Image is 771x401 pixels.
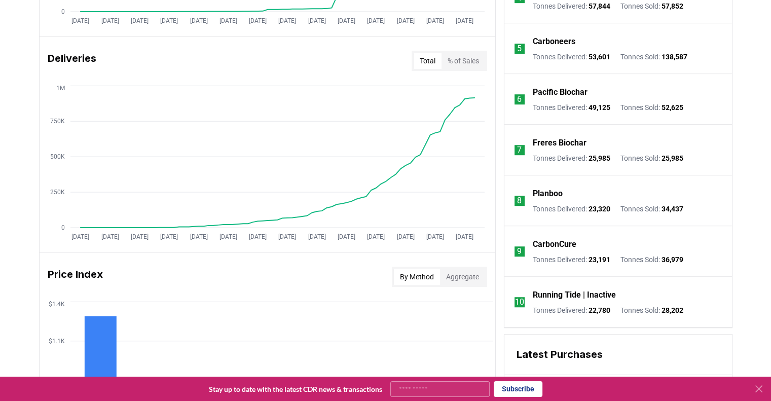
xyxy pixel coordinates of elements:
[101,17,119,24] tspan: [DATE]
[533,254,610,265] p: Tonnes Delivered :
[131,233,149,240] tspan: [DATE]
[426,17,444,24] tspan: [DATE]
[249,233,267,240] tspan: [DATE]
[533,35,575,48] a: Carboneers
[533,238,576,250] a: CarbonCure
[662,256,683,264] span: 36,979
[533,102,610,113] p: Tonnes Delivered :
[533,204,610,214] p: Tonnes Delivered :
[48,300,64,307] tspan: $1.4K
[442,53,485,69] button: % of Sales
[589,154,610,162] span: 25,985
[71,233,89,240] tspan: [DATE]
[662,306,683,314] span: 28,202
[515,296,524,308] p: 10
[533,305,610,315] p: Tonnes Delivered :
[61,224,64,231] tspan: 0
[662,154,683,162] span: 25,985
[620,204,683,214] p: Tonnes Sold :
[338,233,355,240] tspan: [DATE]
[367,17,385,24] tspan: [DATE]
[662,205,683,213] span: 34,437
[338,17,355,24] tspan: [DATE]
[589,2,610,10] span: 57,844
[219,17,237,24] tspan: [DATE]
[589,256,610,264] span: 23,191
[396,17,414,24] tspan: [DATE]
[589,306,610,314] span: 22,780
[517,245,522,258] p: 9
[101,233,119,240] tspan: [DATE]
[160,17,178,24] tspan: [DATE]
[308,233,325,240] tspan: [DATE]
[50,189,64,196] tspan: 250K
[662,53,687,61] span: 138,587
[620,102,683,113] p: Tonnes Sold :
[517,195,522,207] p: 8
[620,305,683,315] p: Tonnes Sold :
[308,17,325,24] tspan: [DATE]
[533,188,563,200] a: Planboo
[533,153,610,163] p: Tonnes Delivered :
[533,289,616,301] a: Running Tide | Inactive
[249,17,267,24] tspan: [DATE]
[219,233,237,240] tspan: [DATE]
[517,43,522,55] p: 5
[396,233,414,240] tspan: [DATE]
[589,103,610,112] span: 49,125
[620,153,683,163] p: Tonnes Sold :
[440,269,485,285] button: Aggregate
[56,84,64,91] tspan: 1M
[50,153,64,160] tspan: 500K
[61,8,64,15] tspan: 0
[50,118,64,125] tspan: 750K
[278,17,296,24] tspan: [DATE]
[620,1,683,11] p: Tonnes Sold :
[71,17,89,24] tspan: [DATE]
[190,17,207,24] tspan: [DATE]
[414,53,442,69] button: Total
[190,233,207,240] tspan: [DATE]
[662,103,683,112] span: 52,625
[517,93,522,105] p: 6
[589,53,610,61] span: 53,601
[517,347,720,362] h3: Latest Purchases
[620,254,683,265] p: Tonnes Sold :
[662,2,683,10] span: 57,852
[620,52,687,62] p: Tonnes Sold :
[48,51,96,71] h3: Deliveries
[533,86,588,98] a: Pacific Biochar
[394,269,440,285] button: By Method
[456,233,473,240] tspan: [DATE]
[278,233,296,240] tspan: [DATE]
[517,144,522,156] p: 7
[48,267,103,287] h3: Price Index
[426,233,444,240] tspan: [DATE]
[533,137,586,149] a: Freres Biochar
[533,1,610,11] p: Tonnes Delivered :
[589,205,610,213] span: 23,320
[160,233,178,240] tspan: [DATE]
[456,17,473,24] tspan: [DATE]
[131,17,149,24] tspan: [DATE]
[48,338,64,345] tspan: $1.1K
[367,233,385,240] tspan: [DATE]
[533,52,610,62] p: Tonnes Delivered :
